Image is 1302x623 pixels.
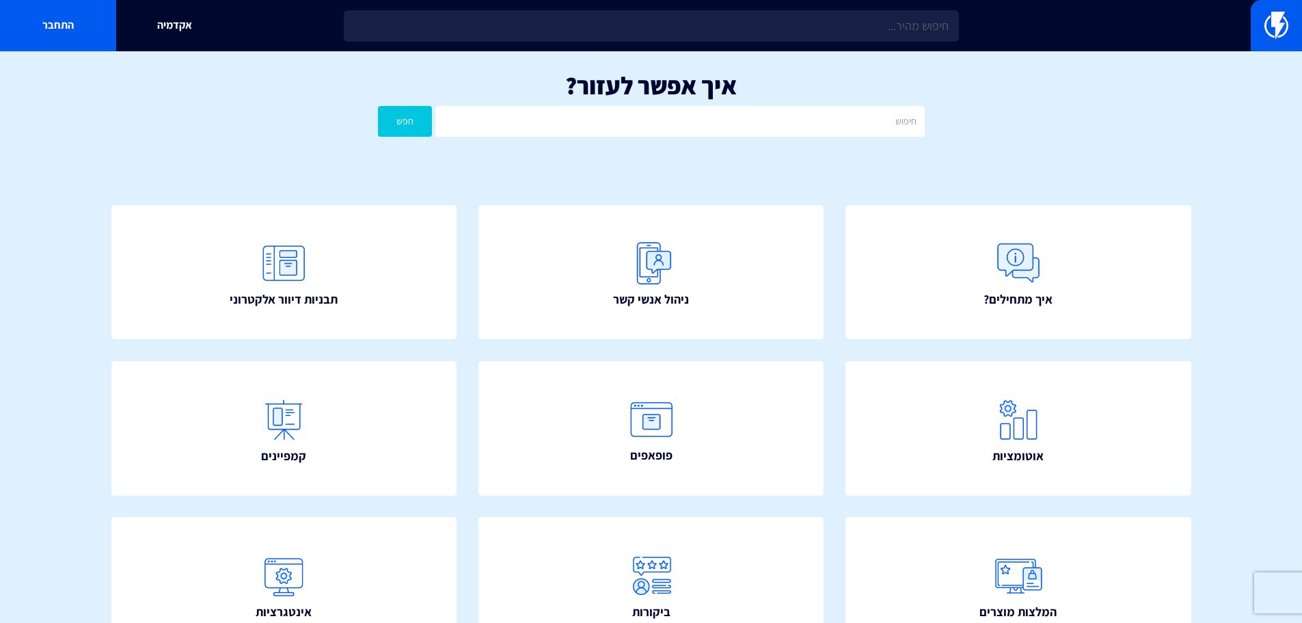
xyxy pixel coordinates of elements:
span: אוטומציות [992,447,1044,465]
a: איך מתחילים? [845,205,1191,340]
a: קמפיינים [111,361,457,496]
span: ניהול אנשי קשר [613,291,689,308]
h1: איך אפשר לעזור? [21,72,1281,99]
span: המלצות מוצרים [979,603,1057,621]
a: פופאפים [478,361,824,496]
span: איך מתחילים? [984,291,1053,308]
span: אינטגרציות [256,603,312,621]
a: ניהול אנשי קשר [478,205,824,340]
button: חפש [378,106,433,137]
span: ביקורות [632,603,670,621]
span: תבניות דיוור אלקטרוני [230,291,338,308]
span: קמפיינים [261,447,306,465]
a: אוטומציות [845,361,1191,496]
input: חיפוש מהיר... [344,10,959,42]
input: חיפוש [435,106,924,137]
a: תבניות דיוור אלקטרוני [111,205,457,340]
span: פופאפים [630,447,673,464]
